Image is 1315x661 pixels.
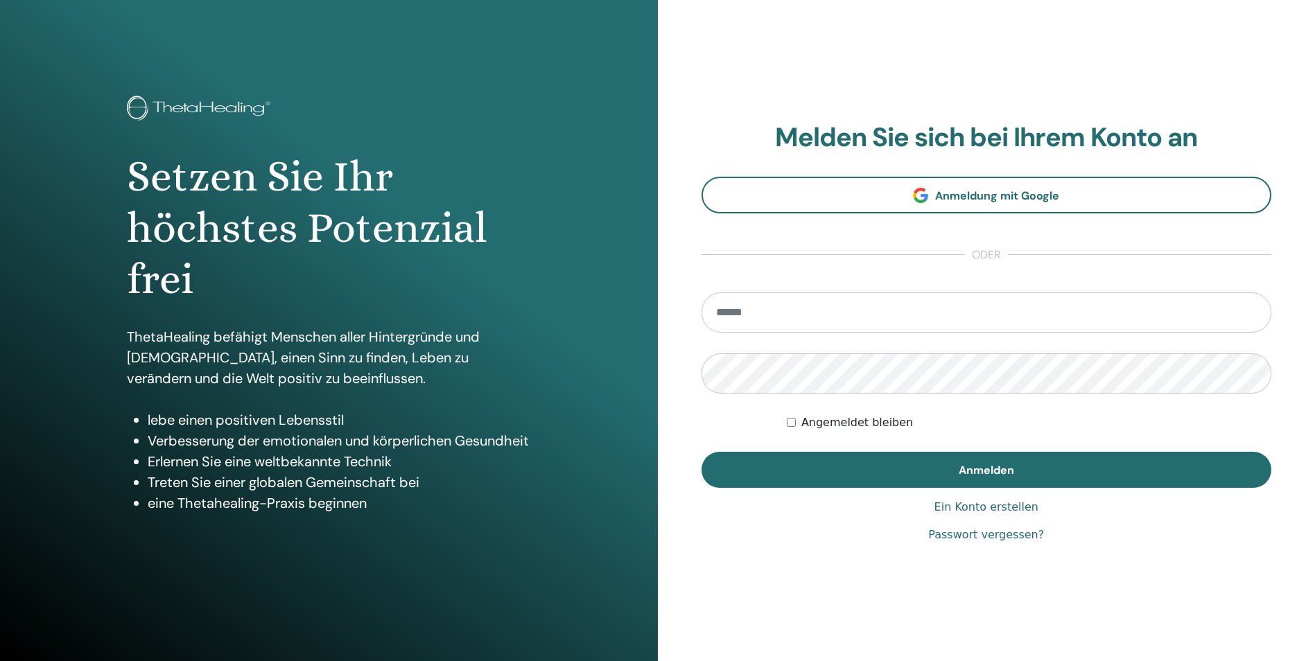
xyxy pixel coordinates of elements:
label: Angemeldet bleiben [801,414,913,431]
h1: Setzen Sie Ihr höchstes Potenzial frei [127,151,530,306]
li: Verbesserung der emotionalen und körperlichen Gesundheit [148,430,530,451]
a: Passwort vergessen? [928,527,1044,543]
a: Ein Konto erstellen [934,499,1038,515]
span: Anmelden [959,463,1014,477]
p: ThetaHealing befähigt Menschen aller Hintergründe und [DEMOGRAPHIC_DATA], einen Sinn zu finden, L... [127,326,530,389]
li: Erlernen Sie eine weltbekannte Technik [148,451,530,472]
span: Anmeldung mit Google [935,188,1059,203]
li: lebe einen positiven Lebensstil [148,409,530,430]
a: Anmeldung mit Google [702,177,1272,213]
span: oder [965,247,1008,263]
li: Treten Sie einer globalen Gemeinschaft bei [148,472,530,493]
button: Anmelden [702,452,1272,488]
li: eine Thetahealing-Praxis beginnen [148,493,530,513]
div: Keep me authenticated indefinitely or until I manually logout [787,414,1271,431]
h2: Melden Sie sich bei Ihrem Konto an [702,122,1272,154]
